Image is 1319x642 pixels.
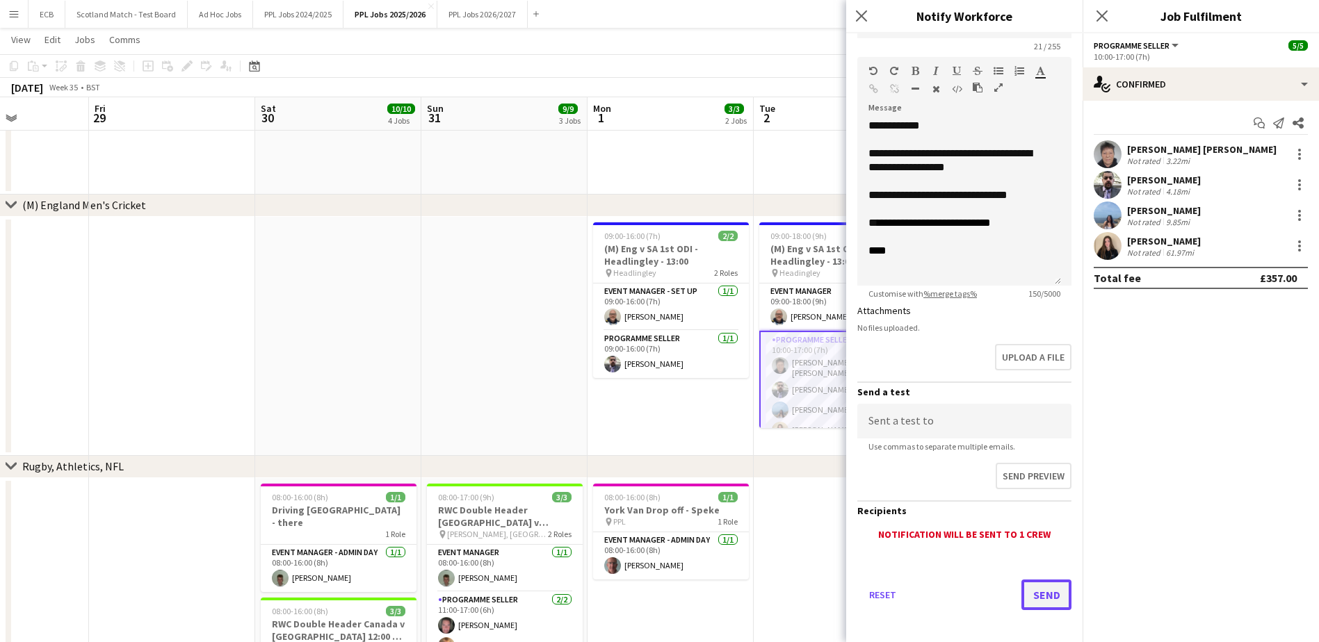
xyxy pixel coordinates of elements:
[593,222,749,378] app-job-card: 09:00-16:00 (7h)2/2(M) Eng v SA 1st ODI - Headlingley - 13:00 Headlingley2 RolesEvent Manager - S...
[386,492,405,502] span: 1/1
[22,459,124,473] div: Rugby, Athletics, NFL
[65,1,188,28] button: Scotland Match - Test Board
[857,441,1026,452] span: Use commas to separate multiple emails.
[1094,271,1141,285] div: Total fee
[613,267,656,278] span: Headlingley
[973,82,982,93] button: Paste as plain text
[857,322,1071,333] div: No files uploaded.
[1094,40,1170,51] span: Programme Seller
[910,83,920,94] button: Horizontal Line
[1260,271,1297,285] div: £357.00
[1163,217,1192,227] div: 9.85mi
[1127,186,1163,197] div: Not rated
[559,115,581,126] div: 3 Jobs
[261,102,276,115] span: Sat
[261,545,416,592] app-card-role: Event Manager - Admin Day1/108:00-16:00 (8h)[PERSON_NAME]
[604,231,661,241] span: 09:00-16:00 (7h)
[593,484,749,579] app-job-card: 08:00-16:00 (8h)1/1York Van Drop off - Speke PPL1 RoleEvent Manager - Admin Day1/108:00-16:00 (8h...
[846,7,1083,25] h3: Notify Workforce
[438,492,494,502] span: 08:00-17:00 (9h)
[889,65,899,76] button: Redo
[718,492,738,502] span: 1/1
[437,1,528,28] button: PPL Jobs 2026/2027
[1127,143,1277,156] div: [PERSON_NAME] [PERSON_NAME]
[759,283,915,331] app-card-role: Event Manager1/109:00-18:00 (9h)[PERSON_NAME]
[92,110,106,126] span: 29
[1094,40,1181,51] button: Programme Seller
[1021,579,1071,610] button: Send
[1083,67,1319,101] div: Confirmed
[261,484,416,592] app-job-card: 08:00-16:00 (8h)1/1Driving [GEOGRAPHIC_DATA] - there1 RoleEvent Manager - Admin Day1/108:00-16:00...
[995,344,1071,370] button: Upload a file
[973,65,982,76] button: Strikethrough
[613,516,626,527] span: PPL
[427,504,583,529] h3: RWC Double Header [GEOGRAPHIC_DATA] v [GEOGRAPHIC_DATA] 14:00 & France v [GEOGRAPHIC_DATA] 16:45 ...
[272,606,328,616] span: 08:00-16:00 (8h)
[6,31,36,49] a: View
[1163,186,1192,197] div: 4.18mi
[343,1,437,28] button: PPL Jobs 2025/2026
[593,504,749,516] h3: York Van Drop off - Speke
[1163,247,1197,258] div: 61.97mi
[857,304,911,317] label: Attachments
[1288,40,1308,51] span: 5/5
[1163,156,1192,166] div: 3.22mi
[427,102,444,115] span: Sun
[857,504,1071,517] h3: Recipients
[552,492,572,502] span: 3/3
[779,267,820,278] span: Headingley
[558,104,578,114] span: 9/9
[593,331,749,378] app-card-role: Programme Seller1/109:00-16:00 (7h)[PERSON_NAME]
[261,504,416,529] h3: Driving [GEOGRAPHIC_DATA] - there
[604,492,661,502] span: 08:00-16:00 (8h)
[593,102,611,115] span: Mon
[725,104,744,114] span: 3/3
[714,267,738,278] span: 2 Roles
[272,492,328,502] span: 08:00-16:00 (8h)
[39,31,66,49] a: Edit
[857,288,988,299] span: Customise with
[725,115,747,126] div: 2 Jobs
[591,110,611,126] span: 1
[69,31,101,49] a: Jobs
[1017,288,1071,299] span: 150 / 5000
[1127,156,1163,166] div: Not rated
[44,33,60,46] span: Edit
[868,65,878,76] button: Undo
[86,82,100,92] div: BST
[109,33,140,46] span: Comms
[910,65,920,76] button: Bold
[1127,174,1201,186] div: [PERSON_NAME]
[857,528,1071,541] div: Notification will be sent to 1 crew
[718,231,738,241] span: 2/2
[593,242,749,267] h3: (M) Eng v SA 1st ODI - Headlingley - 13:00
[1094,51,1308,62] div: 10:00-17:00 (7h)
[1083,7,1319,25] h3: Job Fulfilment
[104,31,146,49] a: Comms
[857,579,907,610] button: Reset
[593,283,749,331] app-card-role: Event Manager - Set up1/109:00-16:00 (7h)[PERSON_NAME]
[46,82,81,92] span: Week 35
[759,222,915,428] app-job-card: 09:00-18:00 (9h)5/5(M) Eng v SA 1st ODI - Headlingley - 13:00 Headingley2 RolesEvent Manager1/109...
[759,242,915,267] h3: (M) Eng v SA 1st ODI - Headlingley - 13:00
[770,231,827,241] span: 09:00-18:00 (9h)
[931,83,941,94] button: Clear Formatting
[1127,235,1201,247] div: [PERSON_NAME]
[757,110,775,126] span: 2
[447,529,548,539] span: [PERSON_NAME], [GEOGRAPHIC_DATA]
[388,115,414,126] div: 4 Jobs
[548,529,572,539] span: 2 Roles
[593,532,749,579] app-card-role: Event Manager - Admin Day1/108:00-16:00 (8h)[PERSON_NAME]
[1127,247,1163,258] div: Not rated
[95,102,106,115] span: Fri
[385,529,405,539] span: 1 Role
[1127,217,1163,227] div: Not rated
[994,65,1003,76] button: Unordered List
[952,65,962,76] button: Underline
[74,33,95,46] span: Jobs
[427,545,583,592] app-card-role: Event Manager1/108:00-16:00 (8h)[PERSON_NAME]
[931,65,941,76] button: Italic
